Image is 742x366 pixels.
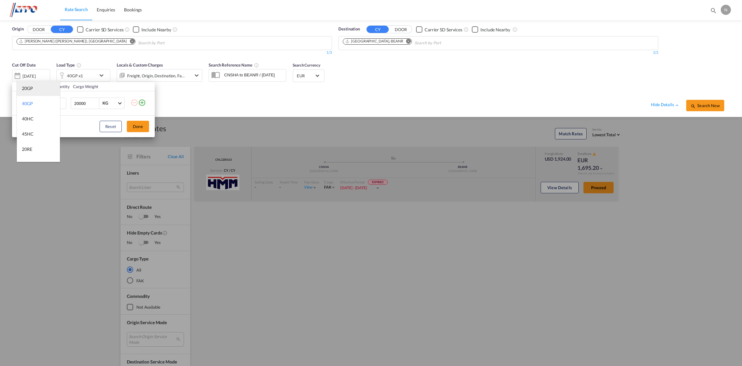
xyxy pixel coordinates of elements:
div: 20RE [22,146,32,152]
div: 20GP [22,85,33,92]
div: 40HC [22,116,34,122]
div: 45HC [22,131,34,137]
div: 40GP [22,100,33,107]
div: 40RE [22,161,32,168]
